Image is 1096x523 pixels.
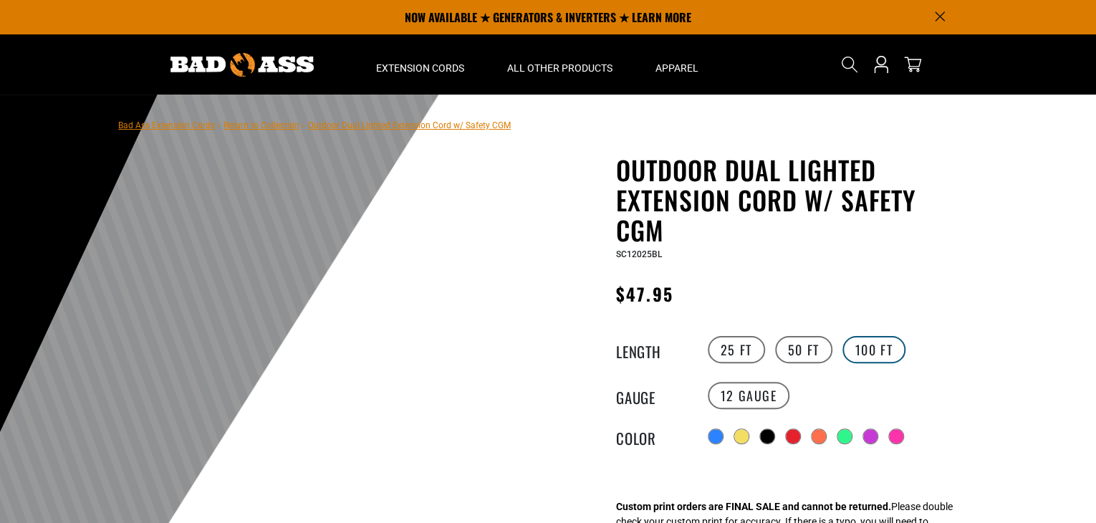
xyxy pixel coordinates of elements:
label: 50 FT [775,336,832,363]
label: 100 FT [842,336,906,363]
span: $47.95 [616,281,673,307]
strong: Custom print orders are FINAL SALE and cannot be returned. [616,501,891,512]
summary: Search [838,53,861,76]
summary: Apparel [634,34,720,95]
a: Return to Collection [223,120,299,130]
img: Bad Ass Extension Cords [170,53,314,77]
legend: Color [616,427,688,446]
legend: Gauge [616,386,688,405]
summary: All Other Products [486,34,634,95]
h1: Outdoor Dual Lighted Extension Cord w/ Safety CGM [616,155,967,245]
label: 25 FT [708,336,765,363]
span: SC12025BL [616,249,662,259]
label: 12 Gauge [708,382,790,409]
a: Bad Ass Extension Cords [118,120,215,130]
span: Apparel [655,62,698,75]
span: Outdoor Dual Lighted Extension Cord w/ Safety CGM [308,120,511,130]
legend: Length [616,340,688,359]
span: Extension Cords [376,62,464,75]
span: › [302,120,305,130]
span: All Other Products [507,62,612,75]
nav: breadcrumbs [118,116,511,133]
summary: Extension Cords [355,34,486,95]
span: › [218,120,221,130]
